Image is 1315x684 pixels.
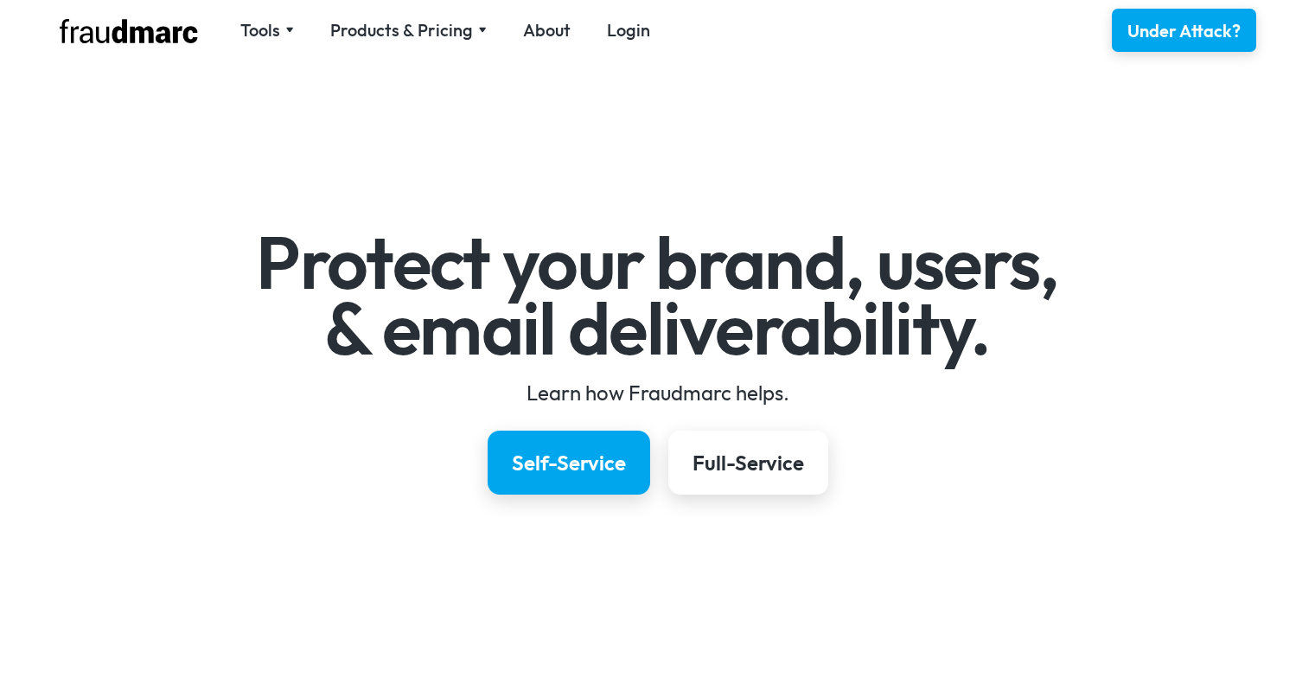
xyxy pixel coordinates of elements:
div: Self-Service [512,449,626,476]
a: Full-Service [668,431,828,495]
div: Tools [240,18,294,42]
div: Products & Pricing [330,18,473,42]
div: Products & Pricing [330,18,487,42]
div: Under Attack? [1127,19,1241,43]
div: Tools [240,18,280,42]
div: Learn how Fraudmarc helps. [156,379,1159,406]
a: Login [607,18,650,42]
div: Full-Service [693,449,804,476]
a: About [523,18,571,42]
h1: Protect your brand, users, & email deliverability. [156,230,1159,361]
a: Self-Service [488,431,650,495]
a: Under Attack? [1112,9,1256,52]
